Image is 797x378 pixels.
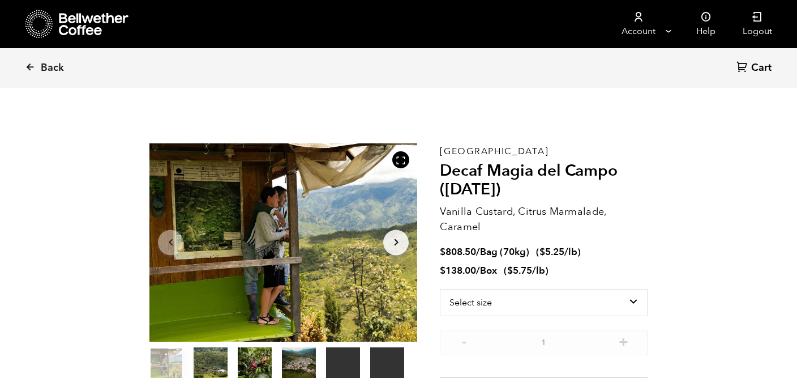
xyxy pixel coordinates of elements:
[539,245,564,258] bdi: 5.25
[480,245,529,258] span: Bag (70kg)
[616,335,631,347] button: +
[736,61,774,76] a: Cart
[440,264,476,277] bdi: 138.00
[751,61,772,75] span: Cart
[440,264,445,277] span: $
[440,245,445,258] span: $
[476,264,480,277] span: /
[504,264,549,277] span: ( )
[476,245,480,258] span: /
[457,335,471,347] button: -
[507,264,532,277] bdi: 5.75
[440,162,648,199] h2: Decaf Magia del Campo ([DATE])
[41,61,64,75] span: Back
[536,245,581,258] span: ( )
[532,264,545,277] span: /lb
[564,245,577,258] span: /lb
[440,204,648,235] p: Vanilla Custard, Citrus Marmalade, Caramel
[440,245,476,258] bdi: 808.50
[480,264,497,277] span: Box
[539,245,545,258] span: $
[507,264,513,277] span: $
